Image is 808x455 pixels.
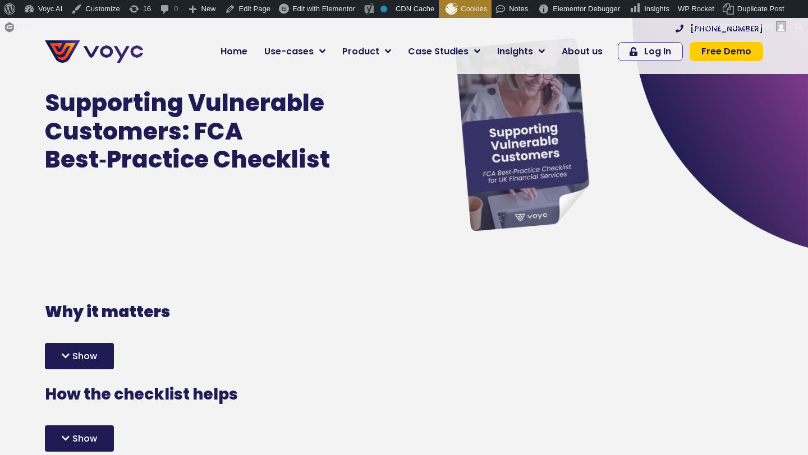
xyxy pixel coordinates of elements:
a: Free Demo [690,42,763,61]
img: 2025 VC Best Practice Checklist (1) [450,34,593,235]
span: Show [72,352,97,361]
h3: How the checklist helps [45,385,387,404]
span: Insights [497,45,533,58]
div: Show [45,343,114,369]
a: About us [553,40,611,63]
a: Use-cases [256,40,334,63]
span: Show [72,434,97,443]
span: Product [342,45,379,58]
a: Product [334,40,400,63]
span: About us [562,45,603,58]
span: Case Studies [408,45,469,58]
span: Edit with Elementor [292,4,355,13]
span: [PERSON_NAME] [713,22,773,31]
span: Forms [19,18,39,36]
a: Home [212,40,256,63]
a: [PHONE_NUMBER] [676,25,763,32]
span: Log In [644,47,671,56]
h1: Supporting Vulnerable Customers: FCA Best‑Practice Checklist [45,89,383,174]
div: No index [380,6,387,12]
span: Use-cases [264,45,314,58]
a: Howdy, [685,18,791,36]
div: Show [45,425,114,452]
a: Log In [618,42,683,61]
strong: Why it matters [45,301,170,323]
span: Free Demo [701,47,751,56]
a: Insights [489,40,553,63]
a: Case Studies [400,40,489,63]
img: voyc-full-logo [45,40,143,63]
span: Home [221,45,247,58]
